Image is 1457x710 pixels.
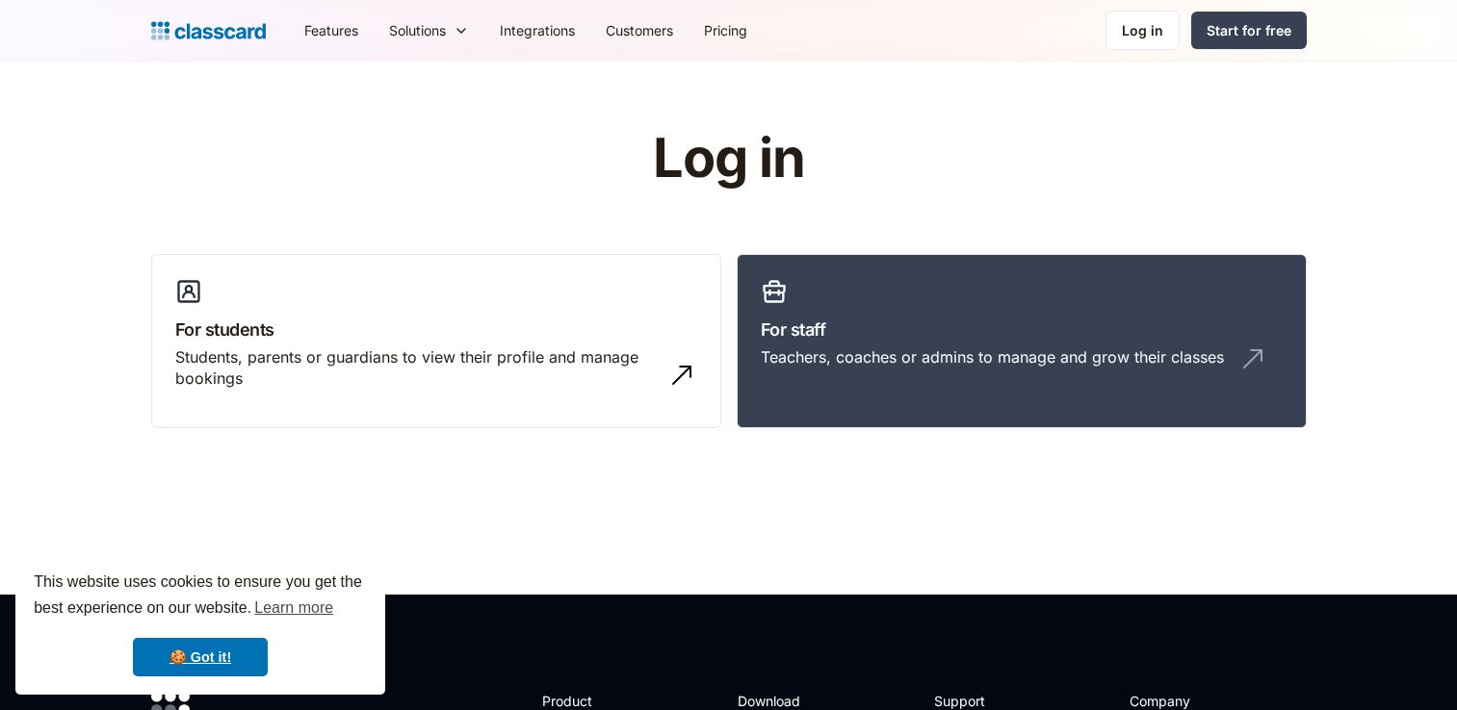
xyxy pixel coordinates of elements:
div: Solutions [389,20,446,40]
span: This website uses cookies to ensure you get the best experience on our website. [34,571,367,622]
a: Start for free [1191,12,1307,49]
a: Features [289,9,374,52]
h3: For students [175,317,697,342]
a: dismiss cookie message [133,638,268,676]
a: Customers [590,9,689,52]
div: Log in [1122,20,1163,40]
div: Teachers, coaches or admins to manage and grow their classes [761,346,1224,368]
div: Solutions [374,9,484,52]
div: cookieconsent [15,552,385,695]
h3: For staff [761,317,1283,342]
div: Start for free [1207,20,1291,40]
a: For staffTeachers, coaches or admins to manage and grow their classes [737,254,1307,429]
a: For studentsStudents, parents or guardians to view their profile and manage bookings [151,254,721,429]
a: Integrations [484,9,590,52]
a: Log in [1106,11,1180,50]
a: learn more about cookies [251,594,336,622]
a: home [151,17,266,44]
div: Students, parents or guardians to view their profile and manage bookings [175,346,659,390]
a: Pricing [689,9,763,52]
h1: Log in [423,129,1034,189]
